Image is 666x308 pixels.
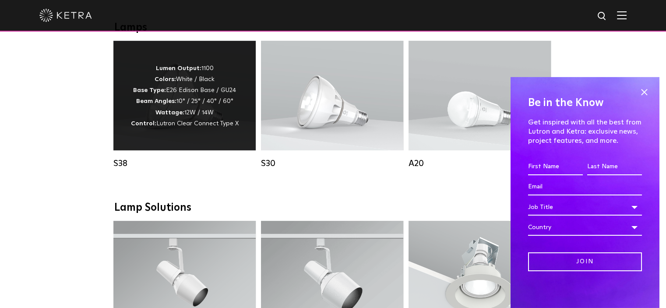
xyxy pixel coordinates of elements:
strong: Colors: [155,76,176,82]
div: Lamp Solutions [114,202,552,214]
div: S38 [113,158,256,169]
input: Join [528,252,642,271]
strong: Base Type: [133,87,166,93]
img: ketra-logo-2019-white [39,9,92,22]
a: S38 Lumen Output:1100Colors:White / BlackBase Type:E26 Edison Base / GU24Beam Angles:10° / 25° / ... [113,41,256,172]
strong: Control: [131,120,156,127]
input: Last Name [587,159,642,175]
input: Email [528,179,642,195]
div: Country [528,219,642,236]
strong: Lumen Output: [156,65,201,71]
span: Lutron Clear Connect Type X [156,120,239,127]
div: S30 [261,158,403,169]
p: 1100 White / Black E26 Edison Base / GU24 10° / 25° / 40° / 60° 12W / 14W [131,63,239,129]
h4: Be in the Know [528,95,642,111]
img: search icon [597,11,608,22]
p: Get inspired with all the best from Lutron and Ketra: exclusive news, project features, and more. [528,118,642,145]
a: S30 Lumen Output:1100Colors:White / BlackBase Type:E26 Edison Base / GU24Beam Angles:15° / 25° / ... [261,41,403,172]
strong: Beam Angles: [136,98,176,104]
input: First Name [528,159,583,175]
img: Hamburger%20Nav.svg [617,11,627,19]
div: Job Title [528,199,642,216]
strong: Wattage: [155,110,184,116]
a: A20 Lumen Output:600 / 800Colors:White / BlackBase Type:E26 Edison Base / GU24Beam Angles:Omni-Di... [409,41,551,172]
div: A20 [409,158,551,169]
